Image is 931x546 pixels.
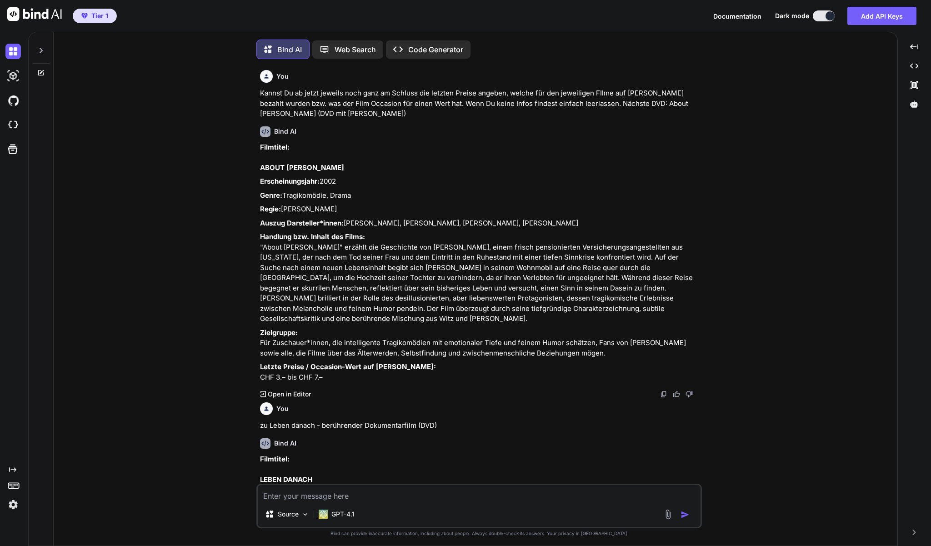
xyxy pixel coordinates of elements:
[5,117,21,133] img: cloudideIcon
[408,44,463,55] p: Code Generator
[73,9,117,23] button: premiumTier 1
[663,509,673,520] img: attachment
[260,163,344,172] strong: ABOUT [PERSON_NAME]
[260,218,700,229] p: [PERSON_NAME], [PERSON_NAME], [PERSON_NAME], [PERSON_NAME]
[260,176,700,187] p: 2002
[276,72,289,81] h6: You
[260,143,290,151] strong: Filmtitel:
[260,362,436,371] strong: Letzte Preise / Occasion-Wert auf [PERSON_NAME]:
[301,511,309,518] img: Pick Models
[673,391,680,398] img: like
[260,328,298,337] strong: Zielgruppe:
[260,455,290,463] strong: Filmtitel:
[260,191,282,200] strong: Genre:
[268,390,311,399] p: Open in Editor
[5,68,21,84] img: darkAi-studio
[260,362,700,382] p: CHF 3.– bis CHF 7.–
[260,475,312,484] strong: LEBEN DANACH
[331,510,355,519] p: GPT-4.1
[276,404,289,413] h6: You
[260,204,700,215] p: [PERSON_NAME]
[278,510,299,519] p: Source
[260,232,700,324] p: "About [PERSON_NAME]" erzählt die Geschichte von [PERSON_NAME], einem frisch pensionierten Versic...
[260,88,700,119] p: Kannst Du ab jetzt jeweils noch ganz am Schluss die letzten Preise angeben, welche für den jeweil...
[260,190,700,201] p: Tragikomödie, Drama
[681,510,690,519] img: icon
[260,177,320,185] strong: Erscheinungsjahr:
[7,7,62,21] img: Bind AI
[91,11,108,20] span: Tier 1
[5,93,21,108] img: githubDark
[713,12,761,20] span: Documentation
[274,439,296,448] h6: Bind AI
[847,7,916,25] button: Add API Keys
[335,44,376,55] p: Web Search
[260,328,700,359] p: Für Zuschauer*innen, die intelligente Tragikomödien mit emotionaler Tiefe und feinem Humor schätz...
[775,11,809,20] span: Dark mode
[319,510,328,519] img: GPT-4.1
[260,219,344,227] strong: Auszug Darsteller*innen:
[274,127,296,136] h6: Bind AI
[260,205,281,213] strong: Regie:
[260,421,700,431] p: zu Leben danach - berührender Dokumentarfilm (DVD)
[260,232,365,241] strong: Handlung bzw. Inhalt des Films:
[686,391,693,398] img: dislike
[5,44,21,59] img: darkChat
[277,44,302,55] p: Bind AI
[660,391,667,398] img: copy
[256,530,702,537] p: Bind can provide inaccurate information, including about people. Always double-check its answers....
[81,13,88,19] img: premium
[5,497,21,512] img: settings
[713,11,761,21] button: Documentation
